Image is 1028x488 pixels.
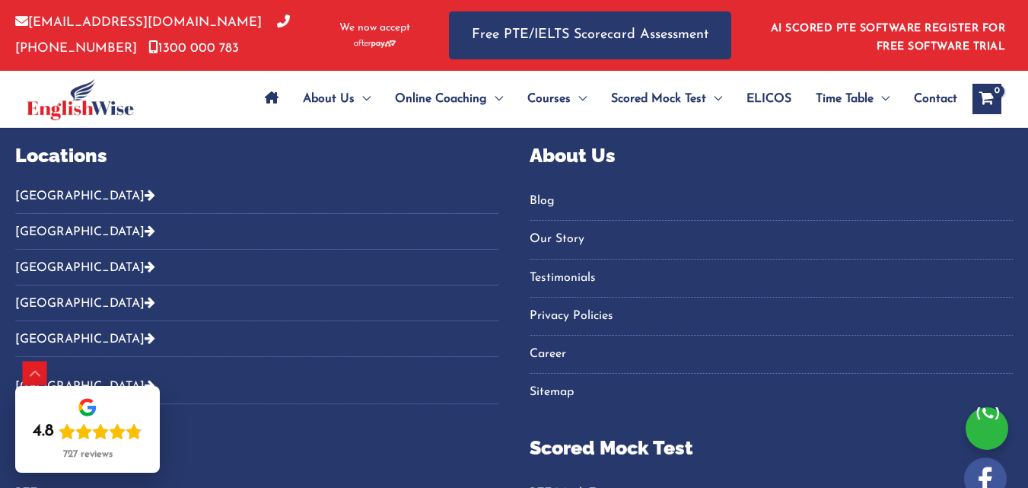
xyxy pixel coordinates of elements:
span: About Us [303,72,355,126]
a: 1300 000 783 [148,42,239,55]
a: Blog [530,189,1014,214]
a: Sitemap [530,380,1014,405]
span: Menu Toggle [355,72,371,126]
span: Menu Toggle [487,72,503,126]
a: Our Story [530,227,1014,252]
a: About UsMenu Toggle [291,72,383,126]
div: Rating: 4.8 out of 5 [33,421,142,442]
div: 4.8 [33,421,54,442]
span: Menu Toggle [706,72,722,126]
aside: Footer Widget 3 [530,142,1014,425]
a: CoursesMenu Toggle [515,72,599,126]
a: AI SCORED PTE SOFTWARE REGISTER FOR FREE SOFTWARE TRIAL [771,23,1006,53]
a: View Shopping Cart, empty [972,84,1001,114]
span: Online Coaching [395,72,487,126]
a: ELICOS [734,72,804,126]
nav: Site Navigation: Main Menu [253,72,957,126]
p: Locations [15,142,499,171]
a: Career [530,342,1014,367]
a: [GEOGRAPHIC_DATA] [15,333,155,346]
span: ELICOS [746,72,791,126]
button: [GEOGRAPHIC_DATA] [15,214,499,250]
a: Time TableMenu Toggle [804,72,902,126]
aside: Header Widget 1 [762,11,1013,60]
a: [EMAIL_ADDRESS][DOMAIN_NAME] [15,16,262,29]
img: cropped-ew-logo [27,78,134,120]
span: Courses [527,72,571,126]
nav: Menu [530,189,1014,406]
a: Contact [902,72,957,126]
a: Free PTE/IELTS Scorecard Assessment [449,11,731,59]
span: Scored Mock Test [611,72,706,126]
span: Contact [914,72,957,126]
a: Scored Mock TestMenu Toggle [599,72,734,126]
div: 727 reviews [63,448,113,461]
p: Scored Mock Test [530,434,1014,463]
a: Testimonials [530,266,1014,291]
a: Privacy Policies [530,304,1014,329]
button: [GEOGRAPHIC_DATA] [15,250,499,285]
button: [GEOGRAPHIC_DATA] [15,189,499,214]
button: [GEOGRAPHIC_DATA] [15,368,499,404]
button: [GEOGRAPHIC_DATA] [15,285,499,321]
a: Online CoachingMenu Toggle [383,72,515,126]
a: [GEOGRAPHIC_DATA] [15,381,155,393]
p: About Us [530,142,1014,171]
p: Courses [15,434,499,463]
button: [GEOGRAPHIC_DATA] [15,321,499,357]
span: Menu Toggle [874,72,890,126]
a: [PHONE_NUMBER] [15,16,290,54]
span: Time Table [816,72,874,126]
span: Menu Toggle [571,72,587,126]
aside: Footer Widget 2 [15,142,499,416]
img: Afterpay-Logo [354,40,396,48]
span: We now accept [339,21,410,36]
